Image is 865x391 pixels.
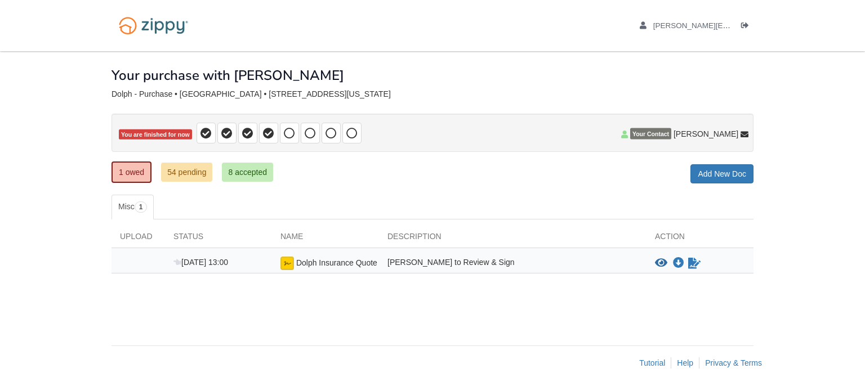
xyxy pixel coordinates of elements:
a: Tutorial [639,358,665,367]
span: [DATE] 13:00 [173,258,228,267]
div: Status [165,231,272,248]
a: Misc [112,195,154,219]
div: Upload [112,231,165,248]
div: Dolph - Purchase • [GEOGRAPHIC_DATA] • [STREET_ADDRESS][US_STATE] [112,89,753,99]
a: Privacy & Terms [705,358,762,367]
a: 8 accepted [222,163,273,182]
a: Help [677,358,693,367]
a: 54 pending [161,163,212,182]
h1: Your purchase with [PERSON_NAME] [112,68,344,83]
span: You are finished for now [119,129,192,140]
span: Dolph Insurance Quote [296,258,377,267]
a: Sign Form [687,257,702,270]
span: [PERSON_NAME] [674,128,738,140]
div: Name [272,231,379,248]
a: 1 owed [112,161,151,183]
button: View Dolph Insurance Quote [655,258,667,269]
img: Ready for you to esign [280,257,294,270]
span: Your Contact [630,128,671,140]
a: Log out [741,21,753,33]
a: Add New Doc [690,164,753,183]
div: [PERSON_NAME] to Review & Sign [379,257,646,270]
div: Action [646,231,753,248]
span: 1 [135,201,148,213]
a: Download Dolph Insurance Quote [673,259,684,268]
img: Logo [112,11,195,40]
div: Description [379,231,646,248]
